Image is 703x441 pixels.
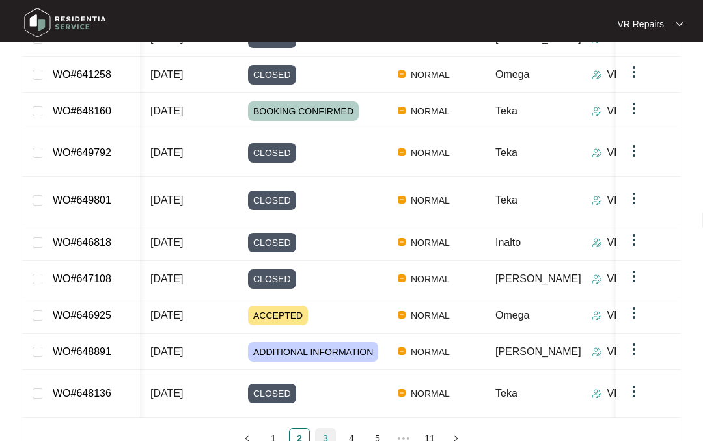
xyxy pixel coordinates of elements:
span: [DATE] [150,69,183,80]
img: Vercel Logo [398,196,406,204]
span: Omega [495,310,529,321]
img: Vercel Logo [398,347,406,355]
span: ADDITIONAL INFORMATION [248,342,378,362]
span: NORMAL [406,67,455,83]
a: WO#647108 [53,273,111,284]
img: dropdown arrow [626,305,642,321]
span: [PERSON_NAME] [495,273,581,284]
img: dropdown arrow [626,341,642,357]
p: VR Repairs [607,235,661,250]
img: Vercel Logo [398,107,406,114]
span: CLOSED [248,269,296,289]
span: [DATE] [150,194,183,206]
img: Assigner Icon [592,310,602,321]
img: Vercel Logo [398,70,406,78]
span: NORMAL [406,386,455,401]
img: Assigner Icon [592,70,602,80]
span: CLOSED [248,384,296,403]
a: WO#648136 [53,388,111,399]
img: dropdown arrow [626,232,642,248]
span: Teka [495,388,517,399]
img: Assigner Icon [592,106,602,116]
img: Assigner Icon [592,347,602,357]
img: Vercel Logo [398,274,406,282]
img: Vercel Logo [398,148,406,156]
img: Assigner Icon [592,274,602,284]
p: VR Repairs [607,145,661,161]
span: Inalto [495,237,521,248]
span: [DATE] [150,346,183,357]
span: NORMAL [406,145,455,161]
span: [DATE] [150,147,183,158]
span: BOOKING CONFIRMED [248,101,359,121]
img: dropdown arrow [626,101,642,116]
p: VR Repairs [607,271,661,287]
span: Teka [495,147,517,158]
span: NORMAL [406,308,455,323]
span: NORMAL [406,193,455,208]
span: [DATE] [150,310,183,321]
img: Assigner Icon [592,237,602,248]
span: NORMAL [406,235,455,250]
img: dropdown arrow [626,191,642,206]
span: [DATE] [150,237,183,248]
img: Assigner Icon [592,388,602,399]
span: CLOSED [248,191,296,210]
span: [DATE] [150,273,183,284]
a: WO#648160 [53,105,111,116]
img: Assigner Icon [592,148,602,158]
a: WO#646818 [53,237,111,248]
img: residentia service logo [20,3,111,42]
img: dropdown arrow [626,269,642,284]
img: dropdown arrow [626,143,642,159]
img: dropdown arrow [626,64,642,80]
img: Vercel Logo [398,311,406,319]
span: CLOSED [248,233,296,252]
span: Omega [495,69,529,80]
span: CLOSED [248,65,296,85]
span: NORMAL [406,344,455,360]
p: VR Repairs [607,103,661,119]
img: Assigner Icon [592,195,602,206]
span: [DATE] [150,105,183,116]
p: VR Repairs [607,193,661,208]
a: WO#649801 [53,194,111,206]
p: VR Repairs [607,344,661,360]
img: Vercel Logo [398,389,406,397]
span: NORMAL [406,271,455,287]
a: WO#641258 [53,69,111,80]
p: VR Repairs [607,386,661,401]
p: VR Repairs [607,308,661,323]
span: ACCEPTED [248,306,308,325]
a: WO#649792 [53,147,111,158]
span: [DATE] [150,388,183,399]
p: VR Repairs [607,67,661,83]
a: WO#648891 [53,346,111,357]
img: Vercel Logo [398,238,406,246]
span: [PERSON_NAME] [495,346,581,357]
span: Teka [495,105,517,116]
img: dropdown arrow [676,21,683,27]
img: dropdown arrow [626,384,642,399]
p: VR Repairs [617,18,664,31]
span: NORMAL [406,103,455,119]
a: WO#646925 [53,310,111,321]
span: Teka [495,194,517,206]
span: CLOSED [248,143,296,163]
